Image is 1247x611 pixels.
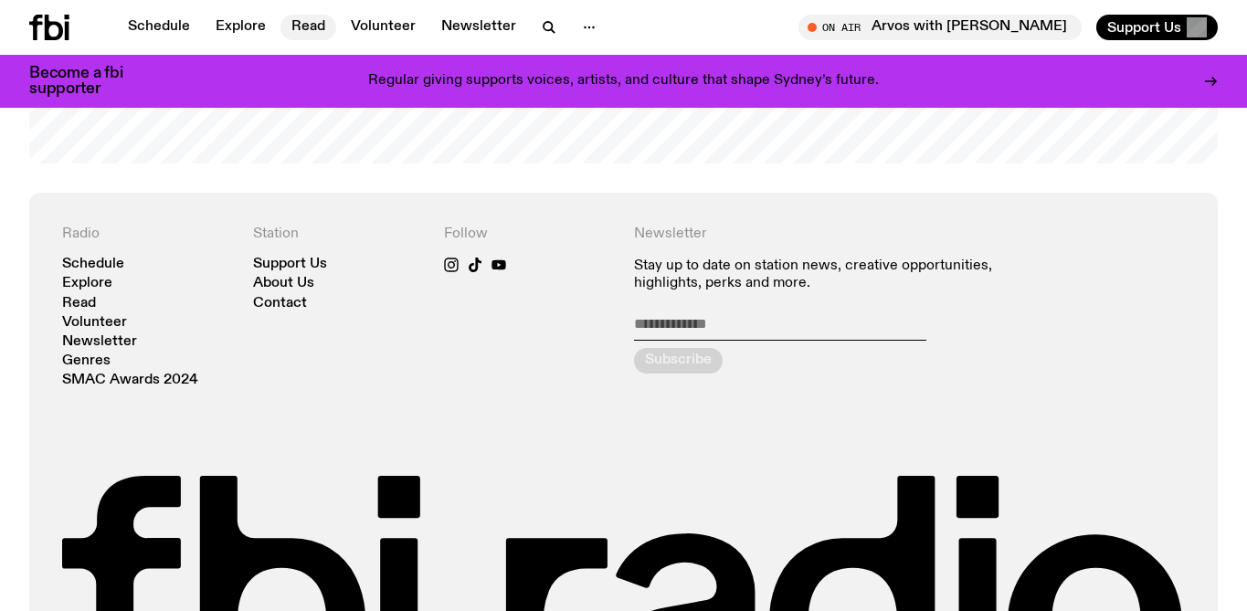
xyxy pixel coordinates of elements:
[253,258,327,271] a: Support Us
[253,277,314,290] a: About Us
[62,297,96,311] a: Read
[634,226,994,243] h4: Newsletter
[430,15,527,40] a: Newsletter
[444,226,613,243] h4: Follow
[62,354,111,368] a: Genres
[29,66,146,97] h3: Become a fbi supporter
[62,335,137,349] a: Newsletter
[798,15,1082,40] button: On AirArvos with [PERSON_NAME]
[117,15,201,40] a: Schedule
[280,15,336,40] a: Read
[253,297,307,311] a: Contact
[340,15,427,40] a: Volunteer
[253,226,422,243] h4: Station
[62,226,231,243] h4: Radio
[205,15,277,40] a: Explore
[62,316,127,330] a: Volunteer
[62,277,112,290] a: Explore
[634,258,994,292] p: Stay up to date on station news, creative opportunities, highlights, perks and more.
[1107,19,1181,36] span: Support Us
[62,374,198,387] a: SMAC Awards 2024
[368,73,879,90] p: Regular giving supports voices, artists, and culture that shape Sydney’s future.
[634,348,723,374] button: Subscribe
[62,258,124,271] a: Schedule
[1096,15,1218,40] button: Support Us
